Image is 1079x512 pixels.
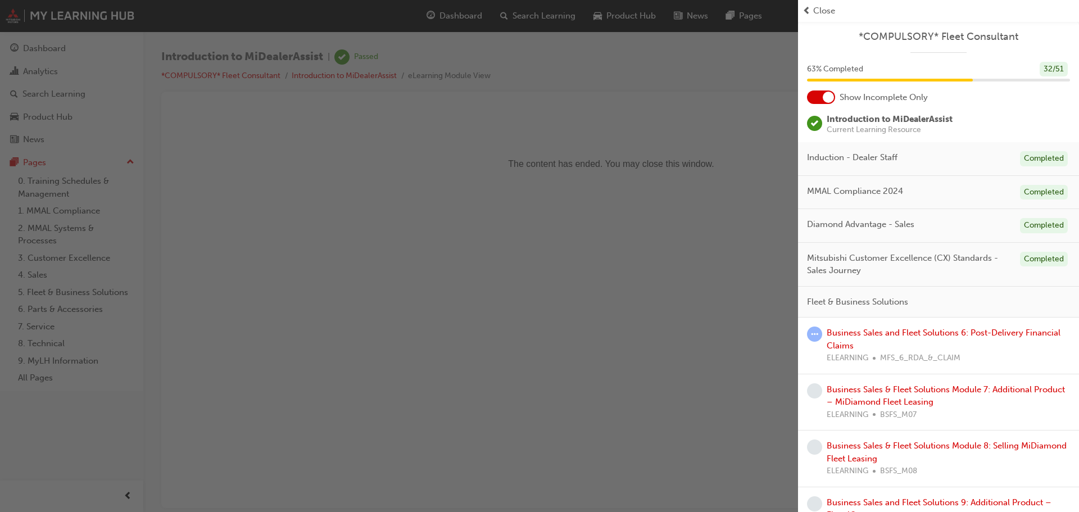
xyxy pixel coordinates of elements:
div: Completed [1020,218,1068,233]
span: BSFS_M07 [880,409,917,422]
span: Show Incomplete Only [840,91,928,104]
span: MMAL Compliance 2024 [807,185,903,198]
span: prev-icon [803,4,811,17]
span: learningRecordVerb_NONE-icon [807,383,822,398]
span: ELEARNING [827,465,868,478]
span: Close [813,4,835,17]
a: *COMPULSORY* Fleet Consultant [807,30,1070,43]
span: learningRecordVerb_NONE-icon [807,439,822,455]
a: Business Sales and Fleet Solutions 6: Post-Delivery Financial Claims [827,328,1060,351]
span: 63 % Completed [807,63,863,76]
span: Mitsubishi Customer Excellence (CX) Standards - Sales Journey [807,252,1011,277]
div: Completed [1020,252,1068,267]
a: Business Sales & Fleet Solutions Module 8: Selling MiDiamond Fleet Leasing [827,441,1067,464]
span: Induction - Dealer Staff [807,151,897,164]
span: ELEARNING [827,409,868,422]
span: learningRecordVerb_ATTEMPT-icon [807,327,822,342]
span: ELEARNING [827,352,868,365]
a: Business Sales & Fleet Solutions Module 7: Additional Product – MiDiamond Fleet Leasing [827,384,1065,407]
span: learningRecordVerb_PASS-icon [807,116,822,131]
span: Introduction to MiDealerAssist [827,114,953,124]
span: Current Learning Resource [827,126,953,134]
span: Diamond Advantage - Sales [807,218,914,231]
div: Completed [1020,151,1068,166]
span: MFS_6_RDA_&_CLAIM [880,352,960,365]
span: BSFS_M08 [880,465,917,478]
div: Completed [1020,185,1068,200]
span: Fleet & Business Solutions [807,296,908,309]
p: The content has ended. You may close this window. [4,9,877,60]
div: 32 / 51 [1040,62,1068,77]
span: learningRecordVerb_NONE-icon [807,496,822,511]
button: prev-iconClose [803,4,1075,17]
